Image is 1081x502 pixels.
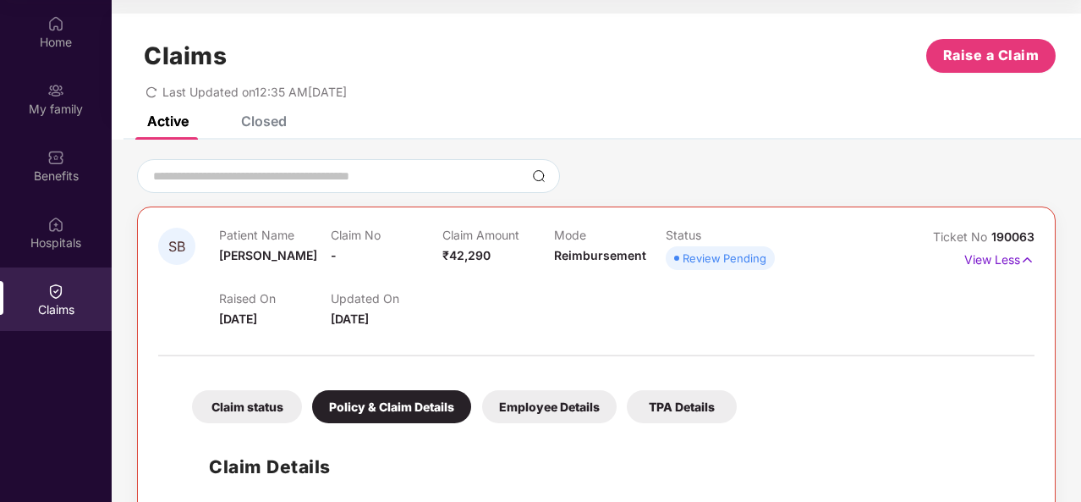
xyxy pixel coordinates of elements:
span: Raise a Claim [943,45,1040,66]
span: [DATE] [219,312,257,326]
div: Active [147,113,189,130]
span: [DATE] [331,312,369,326]
p: Mode [554,228,666,242]
img: svg+xml;base64,PHN2ZyBpZD0iQmVuZWZpdHMiIHhtbG5zPSJodHRwOi8vd3d3LnczLm9yZy8yMDAwL3N2ZyIgd2lkdGg9Ij... [47,149,64,166]
p: Status [666,228,777,242]
div: Closed [241,113,287,130]
span: ₹42,290 [442,248,491,262]
span: - [331,248,337,262]
span: 190063 [991,229,1034,244]
h1: Claims [144,41,227,70]
span: Reimbursement [554,248,646,262]
div: Policy & Claim Details [312,390,471,423]
p: Patient Name [219,228,331,242]
p: Claim No [331,228,442,242]
div: Claim status [192,390,302,423]
span: Ticket No [933,229,991,244]
img: svg+xml;base64,PHN2ZyB3aWR0aD0iMjAiIGhlaWdodD0iMjAiIHZpZXdCb3g9IjAgMCAyMCAyMCIgZmlsbD0ibm9uZSIgeG... [47,82,64,99]
p: Updated On [331,291,442,306]
img: svg+xml;base64,PHN2ZyBpZD0iSG9zcGl0YWxzIiB4bWxucz0iaHR0cDovL3d3dy53My5vcmcvMjAwMC9zdmciIHdpZHRoPS... [47,216,64,233]
span: redo [145,85,157,99]
span: Last Updated on 12:35 AM[DATE] [162,85,347,99]
div: Review Pending [683,250,766,267]
p: Raised On [219,291,331,306]
p: Claim Amount [442,228,554,242]
img: svg+xml;base64,PHN2ZyB4bWxucz0iaHR0cDovL3d3dy53My5vcmcvMjAwMC9zdmciIHdpZHRoPSIxNyIgaGVpZ2h0PSIxNy... [1020,251,1034,269]
div: TPA Details [627,390,737,423]
span: [PERSON_NAME] [219,248,317,262]
span: SB [168,240,185,254]
button: Raise a Claim [926,39,1056,73]
div: Employee Details [482,390,617,423]
img: svg+xml;base64,PHN2ZyBpZD0iU2VhcmNoLTMyeDMyIiB4bWxucz0iaHR0cDovL3d3dy53My5vcmcvMjAwMC9zdmciIHdpZH... [532,169,546,183]
img: svg+xml;base64,PHN2ZyBpZD0iSG9tZSIgeG1sbnM9Imh0dHA6Ly93d3cudzMub3JnLzIwMDAvc3ZnIiB3aWR0aD0iMjAiIG... [47,15,64,32]
h1: Claim Details [209,453,331,481]
p: View Less [964,246,1034,269]
img: svg+xml;base64,PHN2ZyBpZD0iQ2xhaW0iIHhtbG5zPSJodHRwOi8vd3d3LnczLm9yZy8yMDAwL3N2ZyIgd2lkdGg9IjIwIi... [47,283,64,300]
